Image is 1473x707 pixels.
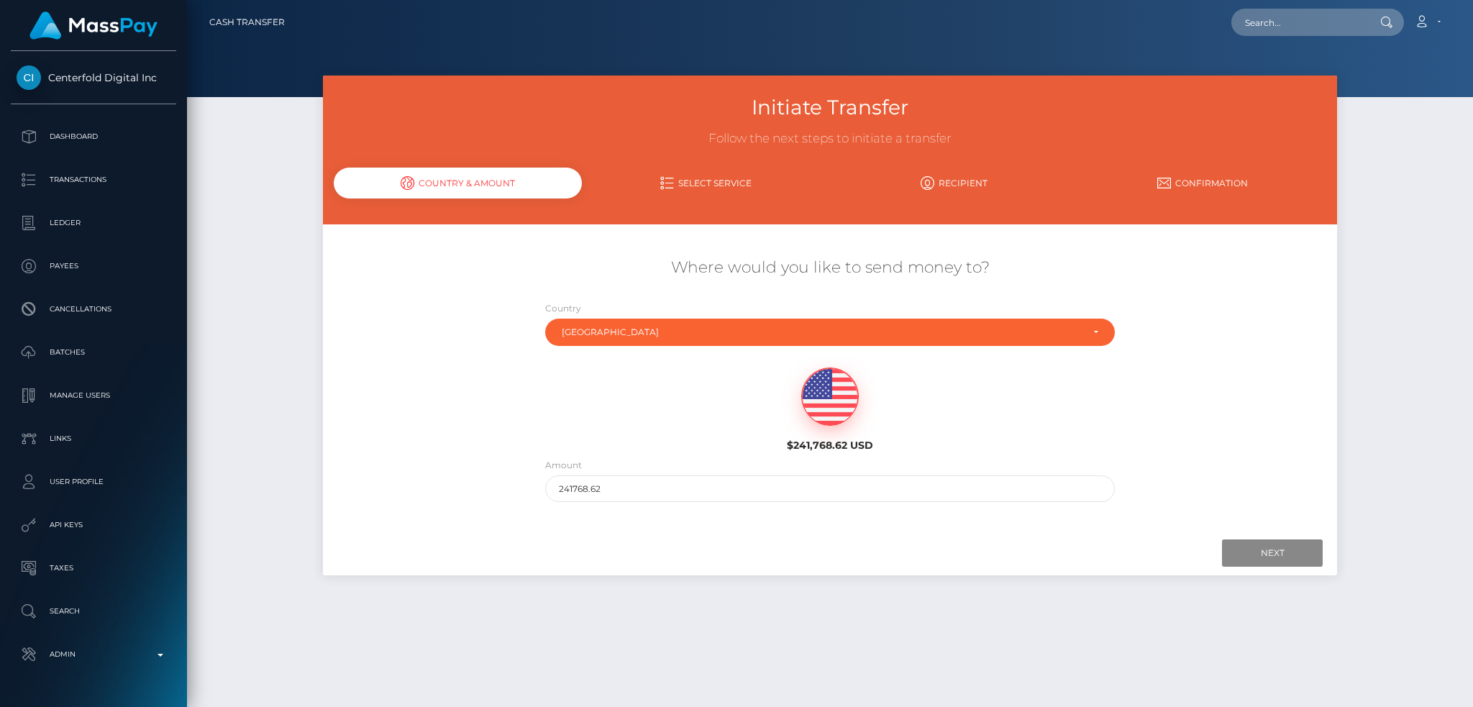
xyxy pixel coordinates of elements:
p: API Keys [17,514,170,536]
input: Next [1222,539,1323,567]
label: Country [545,302,581,315]
a: Search [11,593,176,629]
div: Country & Amount [334,168,582,199]
a: Dashboard [11,119,176,155]
img: MassPay Logo [29,12,158,40]
p: Ledger [17,212,170,234]
label: Amount [545,459,582,472]
a: Confirmation [1078,170,1326,196]
a: Payees [11,248,176,284]
p: Search [17,601,170,622]
img: Centerfold Digital Inc [17,65,41,90]
p: Cancellations [17,298,170,320]
a: Taxes [11,550,176,586]
input: Search... [1231,9,1367,36]
input: Amount to send in USD (Maximum: 241768.62) [545,475,1116,502]
p: Transactions [17,169,170,191]
p: User Profile [17,471,170,493]
a: Ledger [11,205,176,241]
h3: Follow the next steps to initiate a transfer [334,130,1326,147]
a: API Keys [11,507,176,543]
h5: Where would you like to send money to? [334,257,1326,279]
p: Manage Users [17,385,170,406]
a: Admin [11,637,176,672]
a: Manage Users [11,378,176,414]
a: Batches [11,334,176,370]
p: Dashboard [17,126,170,147]
a: Recipient [830,170,1078,196]
a: User Profile [11,464,176,500]
h6: $241,768.62 USD [700,439,960,452]
p: Payees [17,255,170,277]
p: Admin [17,644,170,665]
a: Transactions [11,162,176,198]
a: Select Service [582,170,830,196]
p: Batches [17,342,170,363]
a: Links [11,421,176,457]
p: Taxes [17,557,170,579]
p: Links [17,428,170,450]
a: Cancellations [11,291,176,327]
h3: Initiate Transfer [334,93,1326,122]
a: Cash Transfer [209,7,285,37]
img: USD.png [802,368,858,426]
span: Centerfold Digital Inc [11,71,176,84]
button: Brazil [545,319,1116,346]
div: [GEOGRAPHIC_DATA] [562,327,1082,338]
